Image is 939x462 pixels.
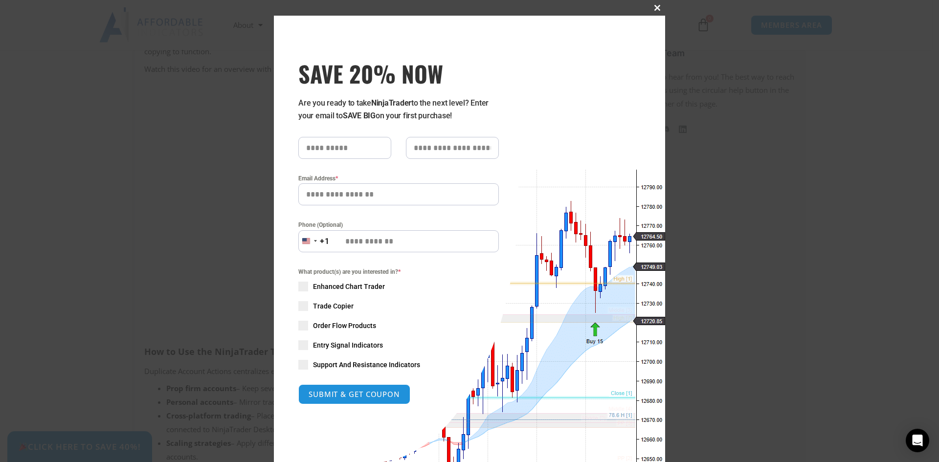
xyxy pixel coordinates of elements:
[906,429,929,452] div: Open Intercom Messenger
[298,384,410,404] button: SUBMIT & GET COUPON
[371,98,411,108] strong: NinjaTrader
[320,235,330,248] div: +1
[298,321,499,330] label: Order Flow Products
[313,282,385,291] span: Enhanced Chart Trader
[298,230,330,252] button: Selected country
[343,111,376,120] strong: SAVE BIG
[313,340,383,350] span: Entry Signal Indicators
[298,340,499,350] label: Entry Signal Indicators
[298,360,499,370] label: Support And Resistance Indicators
[298,301,499,311] label: Trade Copier
[298,267,499,277] span: What product(s) are you interested in?
[298,174,499,183] label: Email Address
[313,301,354,311] span: Trade Copier
[313,360,420,370] span: Support And Resistance Indicators
[298,97,499,122] p: Are you ready to take to the next level? Enter your email to on your first purchase!
[298,220,499,230] label: Phone (Optional)
[313,321,376,330] span: Order Flow Products
[298,60,499,87] h3: SAVE 20% NOW
[298,282,499,291] label: Enhanced Chart Trader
